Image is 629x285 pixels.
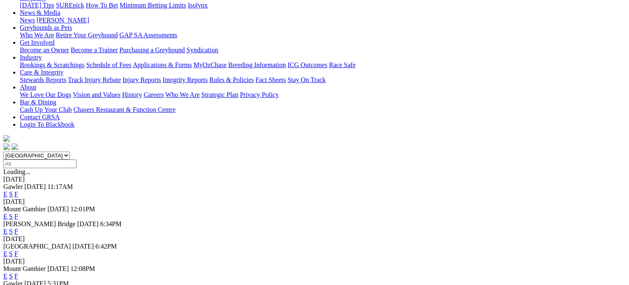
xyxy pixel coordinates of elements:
a: Who We Are [20,31,54,39]
a: Careers [143,91,164,98]
span: [DATE] [48,265,69,272]
a: Retire Your Greyhound [56,31,118,39]
a: Fact Sheets [256,76,286,83]
a: Chasers Restaurant & Function Centre [73,106,175,113]
a: E [3,228,7,235]
div: [DATE] [3,235,626,243]
a: Privacy Policy [240,91,279,98]
a: S [9,273,13,280]
a: S [9,213,13,220]
div: Industry [20,61,626,69]
div: About [20,91,626,99]
a: Industry [20,54,42,61]
a: Stewards Reports [20,76,66,83]
a: Strategic Plan [201,91,238,98]
a: Care & Integrity [20,69,64,76]
a: F [14,213,18,220]
a: About [20,84,36,91]
div: Bar & Dining [20,106,626,114]
a: History [122,91,142,98]
a: E [3,273,7,280]
a: Become an Owner [20,46,69,53]
a: E [3,250,7,257]
span: 12:08PM [70,265,95,272]
a: GAP SA Assessments [120,31,177,39]
a: [PERSON_NAME] [36,17,89,24]
a: Syndication [187,46,218,53]
span: [DATE] [77,220,99,227]
a: We Love Our Dogs [20,91,71,98]
a: Minimum Betting Limits [120,2,186,9]
div: Greyhounds as Pets [20,31,626,39]
a: Who We Are [165,91,200,98]
img: twitter.svg [12,143,18,150]
a: E [3,213,7,220]
a: F [14,191,18,198]
a: F [14,273,18,280]
a: Isolynx [188,2,208,9]
a: F [14,250,18,257]
a: Vision and Values [73,91,120,98]
a: Purchasing a Greyhound [120,46,185,53]
a: How To Bet [86,2,118,9]
a: Bookings & Scratchings [20,61,84,68]
a: E [3,191,7,198]
span: [DATE] [72,243,94,250]
a: Schedule of Fees [86,61,131,68]
a: Greyhounds as Pets [20,24,72,31]
div: [DATE] [3,198,626,205]
a: Injury Reports [122,76,161,83]
div: Get Involved [20,46,626,54]
a: S [9,191,13,198]
a: Cash Up Your Club [20,106,72,113]
span: 6:42PM [96,243,117,250]
a: Login To Blackbook [20,121,74,128]
span: [GEOGRAPHIC_DATA] [3,243,71,250]
span: Loading... [3,168,30,175]
span: Mount Gambier [3,205,46,213]
a: Contact GRSA [20,114,60,121]
a: [DATE] Tips [20,2,54,9]
input: Select date [3,159,77,168]
a: SUREpick [56,2,84,9]
a: Become a Trainer [71,46,118,53]
img: facebook.svg [3,143,10,150]
a: S [9,250,13,257]
a: News [20,17,35,24]
div: Wagering [20,2,626,9]
div: News & Media [20,17,626,24]
div: [DATE] [3,176,626,183]
span: [DATE] [24,183,46,190]
a: S [9,228,13,235]
div: [DATE] [3,258,626,265]
a: Integrity Reports [163,76,208,83]
a: MyOzChase [194,61,227,68]
a: Stay On Track [287,76,325,83]
a: Rules & Policies [209,76,254,83]
div: Care & Integrity [20,76,626,84]
span: [PERSON_NAME] Bridge [3,220,76,227]
a: Get Involved [20,39,55,46]
span: Gawler [3,183,23,190]
a: Track Injury Rebate [68,76,121,83]
a: F [14,228,18,235]
a: Breeding Information [228,61,286,68]
a: Race Safe [329,61,355,68]
a: ICG Outcomes [287,61,327,68]
img: logo-grsa-white.png [3,135,10,142]
a: Bar & Dining [20,99,56,106]
span: Mount Gambier [3,265,46,272]
span: 12:01PM [70,205,95,213]
span: [DATE] [48,205,69,213]
span: 11:17AM [48,183,73,190]
span: 6:34PM [100,220,122,227]
a: Applications & Forms [133,61,192,68]
a: News & Media [20,9,60,16]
